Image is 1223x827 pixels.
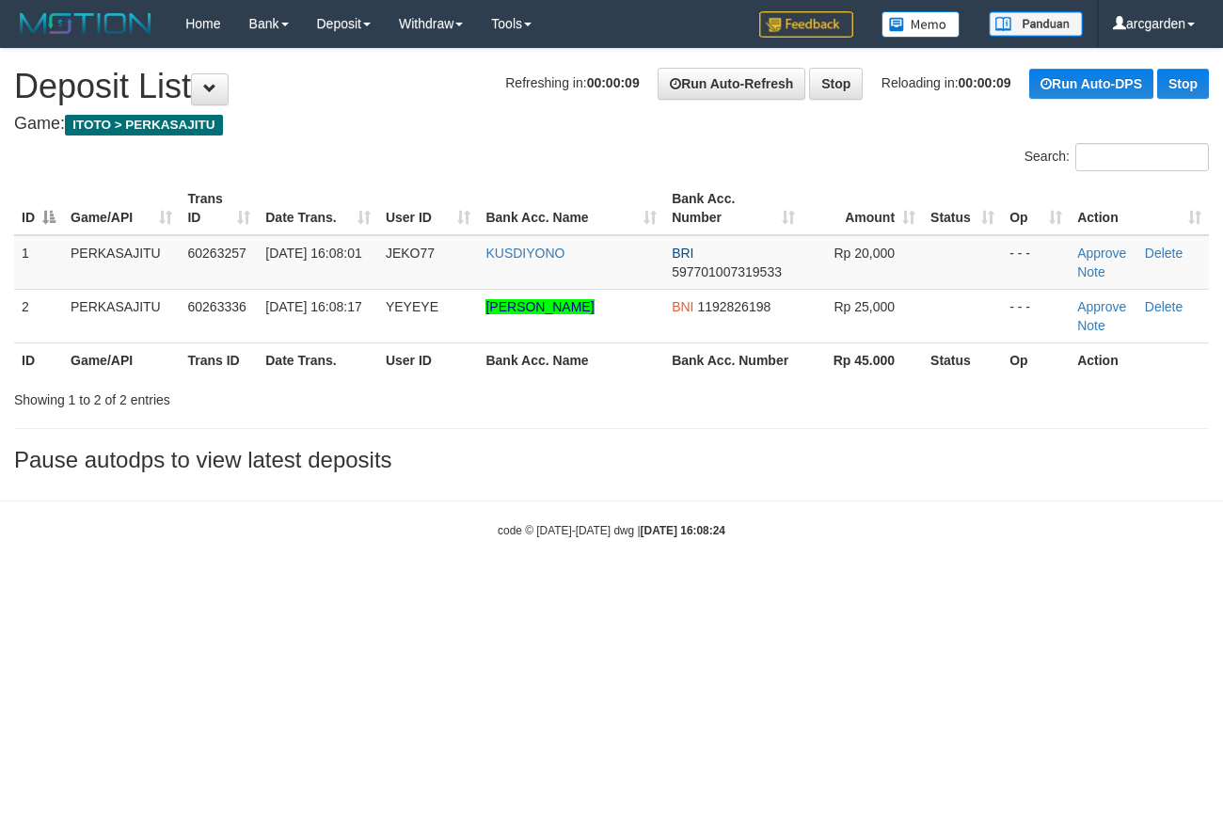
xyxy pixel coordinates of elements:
a: Delete [1145,299,1183,314]
div: Showing 1 to 2 of 2 entries [14,383,496,409]
a: Approve [1077,246,1126,261]
span: YEYEYE [386,299,438,314]
td: PERKASAJITU [63,235,180,290]
a: Run Auto-Refresh [658,68,805,100]
th: Game/API [63,342,180,377]
td: - - - [1002,289,1070,342]
th: Action: activate to sort column ascending [1070,182,1209,235]
strong: 00:00:09 [587,75,640,90]
a: Note [1077,318,1105,333]
a: Approve [1077,299,1126,314]
a: Stop [1157,69,1209,99]
th: ID: activate to sort column descending [14,182,63,235]
strong: 00:00:09 [959,75,1011,90]
strong: [DATE] 16:08:24 [641,524,725,537]
span: Rp 25,000 [834,299,895,314]
a: Run Auto-DPS [1029,69,1153,99]
span: Refreshing in: [505,75,639,90]
th: Bank Acc. Number: activate to sort column ascending [664,182,802,235]
span: 60263336 [187,299,246,314]
a: Delete [1145,246,1183,261]
td: 2 [14,289,63,342]
h3: Pause autodps to view latest deposits [14,448,1209,472]
td: PERKASAJITU [63,289,180,342]
th: Date Trans.: activate to sort column ascending [258,182,378,235]
th: Rp 45.000 [802,342,923,377]
input: Search: [1075,143,1209,171]
a: Note [1077,264,1105,279]
th: Status [923,342,1002,377]
span: 60263257 [187,246,246,261]
th: Trans ID: activate to sort column ascending [180,182,258,235]
th: Bank Acc. Number [664,342,802,377]
th: Date Trans. [258,342,378,377]
th: User ID: activate to sort column ascending [378,182,479,235]
td: 1 [14,235,63,290]
span: Reloading in: [882,75,1011,90]
span: Copy 597701007319533 to clipboard [672,264,782,279]
span: JEKO77 [386,246,435,261]
td: - - - [1002,235,1070,290]
label: Search: [1024,143,1209,171]
th: Action [1070,342,1209,377]
span: [DATE] 16:08:01 [265,246,361,261]
span: BRI [672,246,693,261]
img: panduan.png [989,11,1083,37]
th: Status: activate to sort column ascending [923,182,1002,235]
span: ITOTO > PERKASAJITU [65,115,223,135]
th: Trans ID [180,342,258,377]
th: Amount: activate to sort column ascending [802,182,923,235]
a: Stop [809,68,863,100]
span: BNI [672,299,693,314]
img: Button%20Memo.svg [882,11,961,38]
th: Op [1002,342,1070,377]
th: Game/API: activate to sort column ascending [63,182,180,235]
span: Rp 20,000 [834,246,895,261]
h1: Deposit List [14,68,1209,105]
th: Bank Acc. Name: activate to sort column ascending [478,182,664,235]
a: KUSDIYONO [485,246,564,261]
small: code © [DATE]-[DATE] dwg | [498,524,725,537]
img: MOTION_logo.png [14,9,157,38]
h4: Game: [14,115,1209,134]
span: [DATE] 16:08:17 [265,299,361,314]
img: Feedback.jpg [759,11,853,38]
th: Op: activate to sort column ascending [1002,182,1070,235]
a: [PERSON_NAME] [485,299,594,314]
th: ID [14,342,63,377]
span: Copy 1192826198 to clipboard [697,299,770,314]
th: User ID [378,342,479,377]
th: Bank Acc. Name [478,342,664,377]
